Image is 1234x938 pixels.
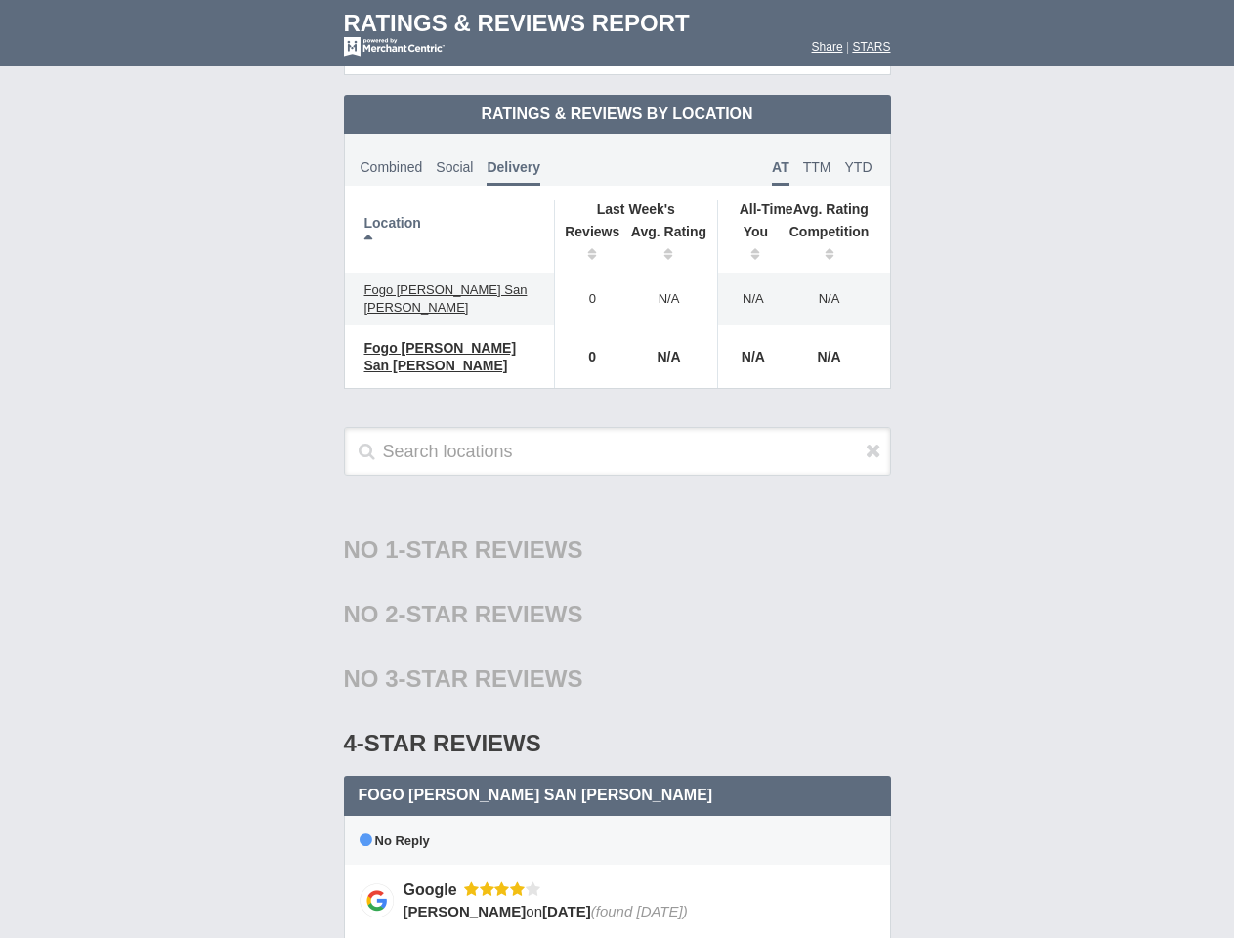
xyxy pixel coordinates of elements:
span: | [846,40,849,54]
a: Share [812,40,843,54]
td: Ratings & Reviews by Location [344,95,891,134]
span: YTD [845,159,872,175]
th: Reviews: activate to sort column ascending [554,218,620,273]
td: N/A [620,273,718,325]
a: STARS [852,40,890,54]
span: Fogo [PERSON_NAME] San [PERSON_NAME] [359,787,713,803]
div: on [404,901,863,921]
td: N/A [779,325,890,388]
th: You: activate to sort column ascending [718,218,779,273]
td: 0 [554,325,620,388]
th: Competition: activate to sort column ascending [779,218,890,273]
td: N/A [779,273,890,325]
span: Fogo [PERSON_NAME] San [PERSON_NAME] [364,340,517,373]
span: [DATE] [542,903,591,919]
span: Social [436,159,473,175]
th: Avg. Rating: activate to sort column ascending [620,218,718,273]
a: Fogo [PERSON_NAME] San [PERSON_NAME] [355,336,544,377]
div: No 3-Star Reviews [344,647,891,711]
span: All-Time [740,201,793,217]
th: Location: activate to sort column descending [345,200,555,273]
span: Fogo [PERSON_NAME] San [PERSON_NAME] [364,282,528,315]
td: N/A [620,325,718,388]
span: [PERSON_NAME] [404,903,527,919]
img: mc-powered-by-logo-white-103.png [344,37,445,57]
th: Last Week's [554,200,717,218]
div: 4-Star Reviews [344,711,891,776]
th: Avg. Rating [718,200,890,218]
td: N/A [718,273,779,325]
div: Google [404,879,464,900]
td: 0 [554,273,620,325]
a: Fogo [PERSON_NAME] San [PERSON_NAME] [355,278,544,320]
div: No 1-Star Reviews [344,518,891,582]
td: N/A [718,325,779,388]
span: (found [DATE]) [591,903,688,919]
img: Google [360,883,394,917]
span: AT [772,159,789,186]
span: Combined [361,159,423,175]
span: Delivery [487,159,539,186]
span: No Reply [360,833,430,848]
span: TTM [803,159,831,175]
div: No 2-Star Reviews [344,582,891,647]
